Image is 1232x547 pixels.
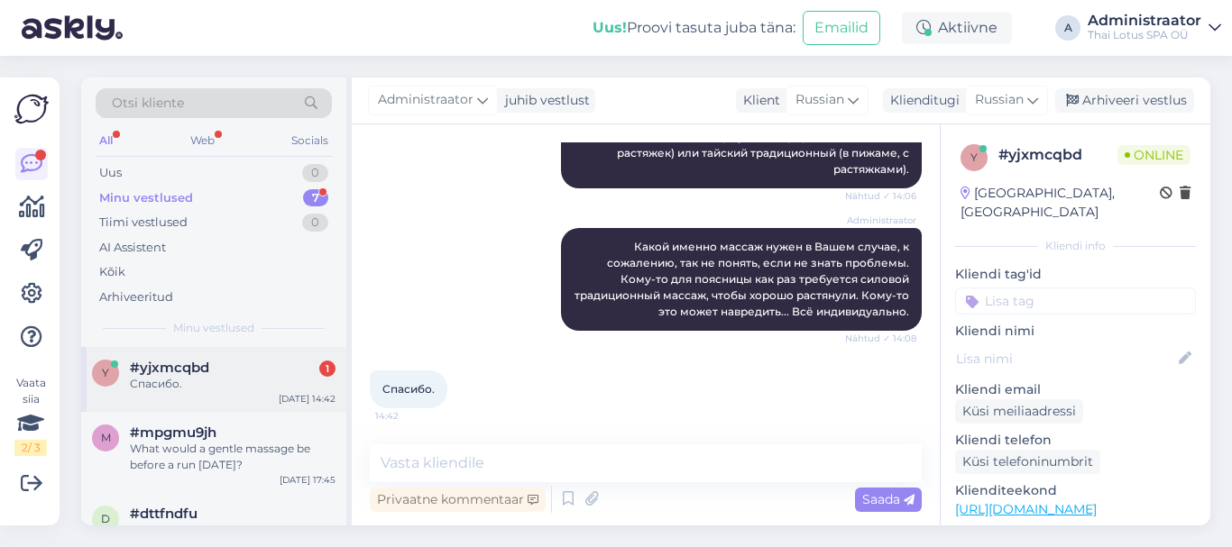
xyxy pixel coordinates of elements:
div: Minu vestlused [99,189,193,207]
span: y [102,366,109,379]
b: Uus! [593,19,627,36]
p: Kliendi email [955,380,1196,399]
a: [URL][DOMAIN_NAME] [955,501,1097,517]
div: 2 / 3 [14,440,47,456]
div: Женщине [130,522,336,538]
div: Küsi telefoninumbrit [955,450,1100,474]
div: Küsi meiliaadressi [955,399,1083,424]
div: All [96,129,116,152]
p: Kliendi telefon [955,431,1196,450]
div: Kõik [99,263,125,281]
span: m [101,431,111,444]
div: Thai Lotus SPA OÜ [1088,28,1201,42]
div: Aktiivne [902,12,1012,44]
p: Kliendi nimi [955,322,1196,341]
span: Russian [975,90,1024,110]
span: Saada [862,491,915,507]
div: A [1055,15,1080,41]
div: Administraator [1088,14,1201,28]
p: Vaata edasi ... [955,524,1196,541]
div: Proovi tasuta juba täna: [593,17,795,39]
span: Nähtud ✓ 14:08 [845,332,916,345]
div: Arhiveeri vestlus [1055,88,1194,113]
div: Arhiveeritud [99,288,173,306]
div: Klienditugi [883,91,960,110]
span: Спасибо. [382,382,435,396]
div: [GEOGRAPHIC_DATA], [GEOGRAPHIC_DATA] [961,184,1160,222]
span: d [101,512,110,525]
span: Minu vestlused [173,320,254,336]
div: Web [187,129,218,152]
div: What would a gentle massage be before a run [DATE]? [130,441,336,473]
span: #dttfndfu [130,506,198,522]
input: Lisa tag [955,287,1196,315]
a: AdministraatorThai Lotus SPA OÜ [1088,14,1221,42]
span: Какой именно массаж нужен в Вашем случае, к сожалению, так не понять, если не знать проблемы. Ком... [575,240,912,318]
img: Askly Logo [14,92,49,126]
div: juhib vestlust [498,91,590,110]
div: Vaata siia [14,375,47,456]
div: Uus [99,164,122,182]
span: #mpgmu9jh [130,424,216,441]
span: y [970,150,978,164]
span: Otsi kliente [112,94,184,113]
div: # yjxmcqbd [998,144,1117,166]
div: 0 [302,214,328,232]
div: [DATE] 14:42 [279,392,336,406]
span: Russian [795,90,844,110]
span: Nähtud ✓ 14:06 [845,189,916,203]
div: 0 [302,164,328,182]
div: Kliendi info [955,238,1196,254]
span: Administraator [378,90,473,110]
div: Tiimi vestlused [99,214,188,232]
div: 7 [303,189,328,207]
div: Privaatne kommentaar [370,488,546,512]
span: #yjxmcqbd [130,360,209,376]
div: 1 [319,360,336,377]
span: Administraator [847,214,916,227]
span: Online [1117,145,1191,165]
input: Lisa nimi [956,349,1175,369]
div: Спасибо. [130,376,336,392]
div: [DATE] 17:45 [280,473,336,487]
span: 14:42 [375,409,443,423]
p: Klienditeekond [955,481,1196,500]
div: Klient [736,91,780,110]
div: Socials [288,129,332,152]
p: Kliendi tag'id [955,265,1196,284]
div: AI Assistent [99,239,166,257]
button: Emailid [803,11,880,45]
